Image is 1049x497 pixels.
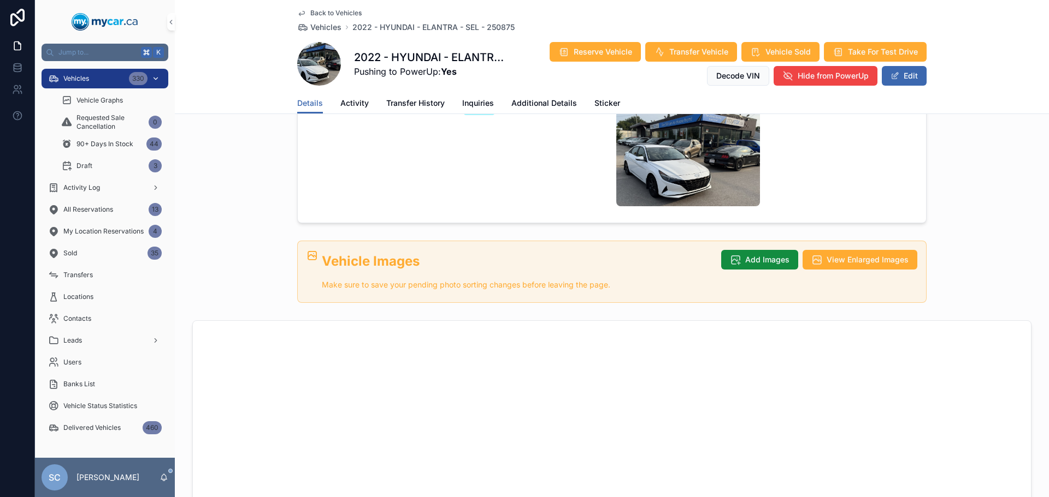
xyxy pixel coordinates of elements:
[63,402,137,410] span: Vehicle Status Statistics
[42,374,168,394] a: Banks List
[49,471,61,484] span: SC
[462,98,494,109] span: Inquiries
[42,331,168,350] a: Leads
[146,137,162,151] div: 44
[297,93,323,114] a: Details
[76,161,92,170] span: Draft
[72,13,138,31] img: App logo
[149,116,162,129] div: 0
[42,243,168,263] a: Sold35
[149,225,162,238] div: 4
[63,314,91,323] span: Contacts
[310,9,362,17] span: Back to Vehicles
[42,69,168,88] a: Vehicles330
[574,46,632,57] span: Reserve Vehicle
[645,42,737,62] button: Transfer Vehicle
[58,48,137,57] span: Jump to...
[322,252,712,291] div: ## Vehicle Images Make sure to save your pending photo sorting changes before leaving the page.
[594,93,620,115] a: Sticker
[55,112,168,132] a: Requested Sale Cancellation0
[352,22,515,33] a: 2022 - HYUNDAI - ELANTRA - SEL - 250875
[42,396,168,416] a: Vehicle Status Statistics
[798,70,869,81] span: Hide from PowerUp
[129,72,148,85] div: 330
[745,254,789,265] span: Add Images
[616,105,760,206] img: uc
[154,48,163,57] span: K
[63,205,113,214] span: All Reservations
[149,203,162,216] div: 13
[63,423,121,432] span: Delivered Vehicles
[42,287,168,307] a: Locations
[550,42,641,62] button: Reserve Vehicle
[42,352,168,372] a: Users
[462,93,494,115] a: Inquiries
[35,61,175,452] div: scrollable content
[76,140,133,148] span: 90+ Days In Stock
[63,74,89,83] span: Vehicles
[824,42,927,62] button: Take For Test Drive
[882,66,927,86] button: Edit
[148,247,162,260] div: 35
[76,96,123,105] span: Vehicle Graphs
[63,380,95,388] span: Banks List
[669,46,728,57] span: Transfer Vehicle
[340,98,369,109] span: Activity
[803,250,917,270] button: View Enlarged Images
[63,249,77,258] span: Sold
[354,50,509,65] h1: 2022 - HYUNDAI - ELANTRA - SEL - 250875
[42,200,168,219] a: All Reservations13
[827,254,909,265] span: View Enlarged Images
[340,93,369,115] a: Activity
[310,22,341,33] span: Vehicles
[511,98,577,109] span: Additional Details
[354,65,509,78] span: Pushing to PowerUp:
[297,98,323,109] span: Details
[63,183,100,192] span: Activity Log
[716,70,760,81] span: Decode VIN
[42,221,168,241] a: My Location Reservations4
[63,292,93,301] span: Locations
[76,472,139,483] p: [PERSON_NAME]
[63,271,93,279] span: Transfers
[322,279,712,291] p: Make sure to save your pending photo sorting changes before leaving the page.
[774,66,877,86] button: Hide from PowerUp
[63,358,81,367] span: Users
[42,265,168,285] a: Transfers
[386,93,445,115] a: Transfer History
[76,113,144,131] span: Requested Sale Cancellation
[143,421,162,434] div: 460
[55,134,168,154] a: 90+ Days In Stock44
[63,336,82,345] span: Leads
[297,9,362,17] a: Back to Vehicles
[42,418,168,438] a: Delivered Vehicles460
[322,252,712,270] h2: Vehicle Images
[848,46,918,57] span: Take For Test Drive
[42,309,168,328] a: Contacts
[63,227,144,236] span: My Location Reservations
[42,178,168,197] a: Activity Log
[55,156,168,176] a: Draft3
[441,66,457,77] strong: Yes
[42,44,168,61] button: Jump to...K
[594,98,620,109] span: Sticker
[149,159,162,172] div: 3
[765,46,811,57] span: Vehicle Sold
[721,250,798,270] button: Add Images
[741,42,820,62] button: Vehicle Sold
[386,98,445,109] span: Transfer History
[511,93,577,115] a: Additional Details
[297,22,341,33] a: Vehicles
[55,91,168,110] a: Vehicle Graphs
[707,66,769,86] button: Decode VIN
